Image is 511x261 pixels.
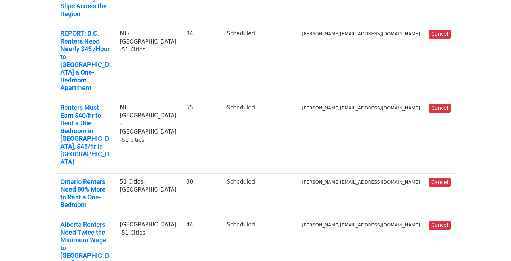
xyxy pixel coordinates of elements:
[60,178,111,209] a: Ontario Renters Need 80% More to Rent a One-Bedroom
[60,30,111,92] a: REPORT: B.C. Renters Need Nearly $45 /Hour to [GEOGRAPHIC_DATA] a One-Bedroom Apartment
[429,30,451,39] a: Cancel
[223,25,259,99] td: Scheduled
[223,173,259,216] td: Scheduled
[60,104,111,166] a: Renters Must Earn $40/hr to Rent a One-Bedroom in [GEOGRAPHIC_DATA], $45/hr in [GEOGRAPHIC_DATA]
[302,31,420,36] small: [PERSON_NAME][EMAIL_ADDRESS][DOMAIN_NAME]
[429,221,451,230] a: Cancel
[302,105,420,111] small: [PERSON_NAME][EMAIL_ADDRESS][DOMAIN_NAME]
[115,99,182,173] td: ML-[GEOGRAPHIC_DATA]-[GEOGRAPHIC_DATA]-51 cities
[429,104,451,113] a: Cancel
[302,179,420,185] small: [PERSON_NAME][EMAIL_ADDRESS][DOMAIN_NAME]
[115,173,182,216] td: 51 Cities-[GEOGRAPHIC_DATA]
[223,99,259,173] td: Scheduled
[302,222,420,228] small: [PERSON_NAME][EMAIL_ADDRESS][DOMAIN_NAME]
[475,226,511,261] iframe: Chat Widget
[115,25,182,99] td: ML-[GEOGRAPHIC_DATA]-51 Cities-
[429,178,451,187] a: Cancel
[182,25,223,99] td: 34
[182,173,223,216] td: 30
[182,99,223,173] td: 55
